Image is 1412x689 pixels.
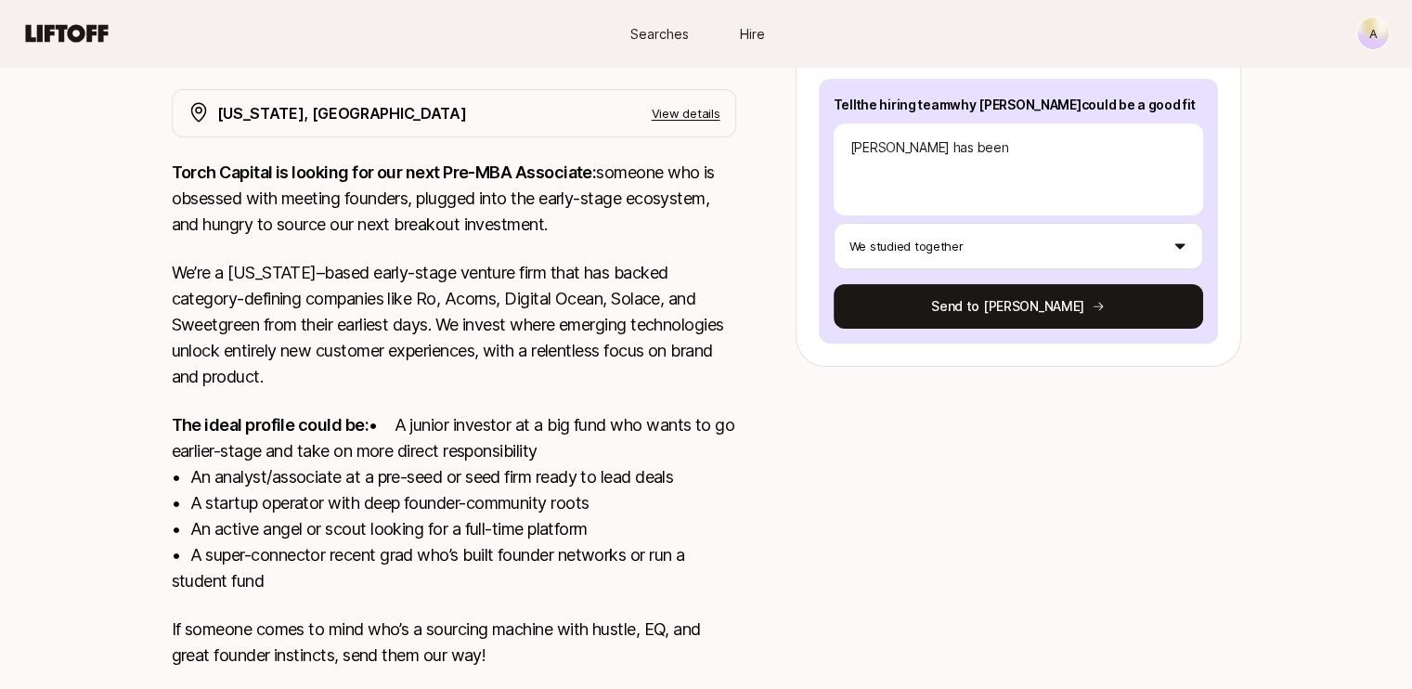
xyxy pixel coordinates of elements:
p: A [1369,22,1378,45]
button: Send to [PERSON_NAME] [834,284,1203,329]
p: • A junior investor at a big fund who wants to go earlier-stage and take on more direct responsib... [172,412,736,594]
strong: The ideal profile could be: [172,415,369,435]
strong: Torch Capital is looking for our next Pre-MBA Associate: [172,162,597,182]
button: A [1356,17,1390,50]
p: View details [652,104,720,123]
p: Tell the hiring team why [PERSON_NAME] could be a good fit [834,94,1203,116]
a: Searches [614,17,706,51]
textarea: [PERSON_NAME] has been [834,123,1203,215]
span: Searches [630,24,689,44]
p: [US_STATE], [GEOGRAPHIC_DATA] [217,101,467,125]
span: Hire [740,24,765,44]
a: Hire [706,17,799,51]
p: someone who is obsessed with meeting founders, plugged into the early-stage ecosystem, and hungry... [172,160,736,238]
p: We’re a [US_STATE]–based early-stage venture firm that has backed category-defining companies lik... [172,260,736,390]
p: If someone comes to mind who’s a sourcing machine with hustle, EQ, and great founder instincts, s... [172,617,736,669]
